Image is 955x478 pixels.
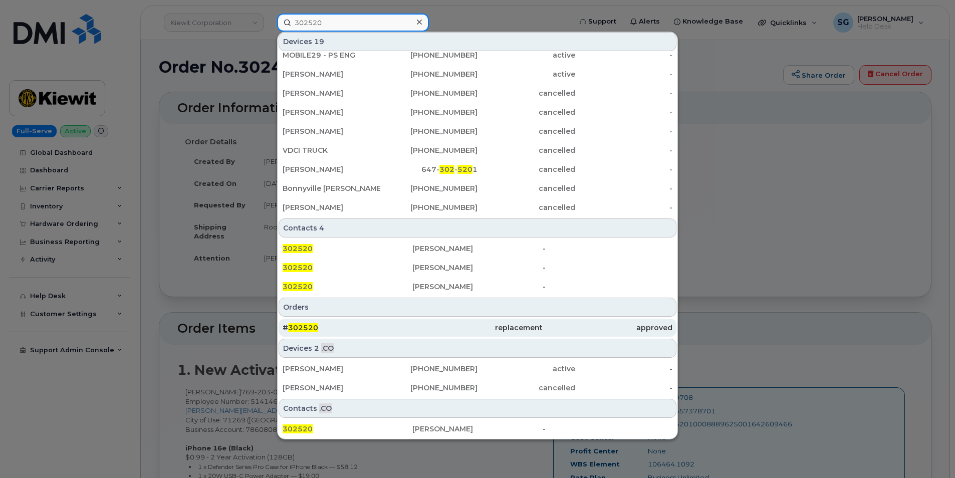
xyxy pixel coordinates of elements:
div: Devices [279,32,676,51]
div: active [477,364,575,374]
span: .CO [321,343,334,353]
div: - [575,145,673,155]
span: 302 [439,165,454,174]
a: [PERSON_NAME][PHONE_NUMBER]cancelled- [279,379,676,397]
div: [PERSON_NAME] [283,126,380,136]
div: - [575,202,673,212]
div: Orders [279,298,676,317]
div: [PERSON_NAME] [412,244,542,254]
div: replacement [412,323,542,333]
div: - [575,88,673,98]
div: - [575,69,673,79]
div: [PHONE_NUMBER] [380,183,478,193]
div: [PERSON_NAME] [283,383,380,393]
a: [PERSON_NAME][PHONE_NUMBER]cancelled- [279,84,676,102]
div: Bonnyville [PERSON_NAME] [283,183,380,193]
div: - [575,107,673,117]
div: VDCI TRUCK [283,145,380,155]
div: [PHONE_NUMBER] [380,69,478,79]
div: [PERSON_NAME] [283,164,380,174]
span: 302520 [283,424,313,433]
div: - [543,263,672,273]
a: #302520replacementapproved [279,319,676,337]
div: [PHONE_NUMBER] [380,202,478,212]
a: [PERSON_NAME][PHONE_NUMBER]cancelled- [279,122,676,140]
span: 302520 [283,244,313,253]
div: Contacts [279,399,676,418]
a: [PERSON_NAME][PHONE_NUMBER]cancelled- [279,103,676,121]
div: [PHONE_NUMBER] [380,50,478,60]
div: - [575,383,673,393]
div: [PERSON_NAME] [412,424,542,434]
a: Bonnyville [PERSON_NAME][PHONE_NUMBER]cancelled- [279,179,676,197]
span: .CO [319,403,332,413]
div: [PERSON_NAME] [283,107,380,117]
div: approved [543,323,672,333]
a: [PERSON_NAME][PHONE_NUMBER]active- [279,65,676,83]
div: # [283,323,412,333]
div: [PHONE_NUMBER] [380,126,478,136]
a: 302520[PERSON_NAME]- [279,278,676,296]
a: 302520[PERSON_NAME]- [279,420,676,438]
span: 2 [314,343,319,353]
div: cancelled [477,383,575,393]
div: [PERSON_NAME] [283,202,380,212]
div: [PHONE_NUMBER] [380,145,478,155]
a: VDCI TRUCK[PHONE_NUMBER]cancelled- [279,141,676,159]
a: [PERSON_NAME][PHONE_NUMBER]active- [279,360,676,378]
div: Contacts [279,218,676,237]
span: 302520 [283,263,313,272]
span: 4 [319,223,324,233]
a: 302520[PERSON_NAME]- [279,240,676,258]
div: Devices [279,339,676,358]
div: cancelled [477,88,575,98]
span: 302520 [288,323,318,332]
div: cancelled [477,107,575,117]
div: - [543,282,672,292]
div: cancelled [477,145,575,155]
div: - [543,424,672,434]
div: - [575,164,673,174]
div: - [575,126,673,136]
span: 302520 [283,282,313,291]
div: - [575,183,673,193]
div: [PHONE_NUMBER] [380,107,478,117]
div: - [543,244,672,254]
div: active [477,50,575,60]
a: [PERSON_NAME][PHONE_NUMBER]cancelled- [279,198,676,216]
div: - [575,50,673,60]
div: [PERSON_NAME] [412,282,542,292]
span: 520 [457,165,472,174]
div: [PERSON_NAME] [283,364,380,374]
div: MOBILE29 - PS ENG [283,50,380,60]
div: [PERSON_NAME] [283,88,380,98]
div: [PERSON_NAME] [283,69,380,79]
div: [PHONE_NUMBER] [380,88,478,98]
iframe: Messenger Launcher [911,434,947,470]
div: cancelled [477,126,575,136]
div: [PERSON_NAME] [412,263,542,273]
div: [PHONE_NUMBER] [380,364,478,374]
div: - [575,364,673,374]
div: active [477,69,575,79]
a: MOBILE29 - PS ENG[PHONE_NUMBER]active- [279,46,676,64]
a: 302520[PERSON_NAME]- [279,259,676,277]
div: 647- - 1 [380,164,478,174]
div: cancelled [477,202,575,212]
span: 19 [314,37,324,47]
div: cancelled [477,183,575,193]
a: [PERSON_NAME]647-302-5201cancelled- [279,160,676,178]
div: cancelled [477,164,575,174]
div: [PHONE_NUMBER] [380,383,478,393]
